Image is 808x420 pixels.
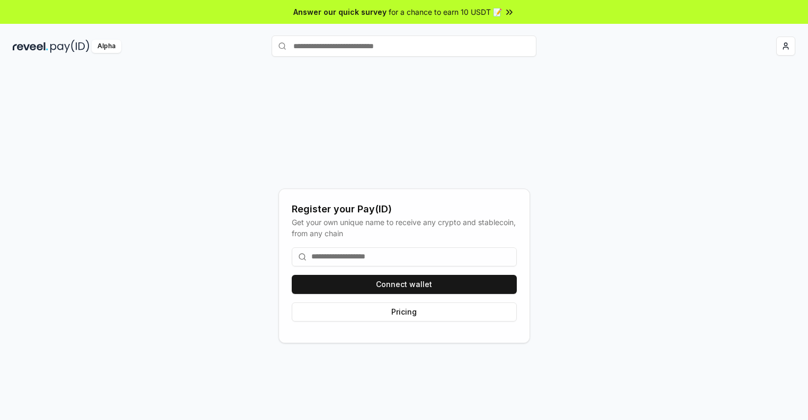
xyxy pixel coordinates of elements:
div: Get your own unique name to receive any crypto and stablecoin, from any chain [292,217,517,239]
div: Alpha [92,40,121,53]
img: pay_id [50,40,89,53]
div: Register your Pay(ID) [292,202,517,217]
span: for a chance to earn 10 USDT 📝 [389,6,502,17]
button: Pricing [292,302,517,321]
span: Answer our quick survey [293,6,387,17]
img: reveel_dark [13,40,48,53]
button: Connect wallet [292,275,517,294]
